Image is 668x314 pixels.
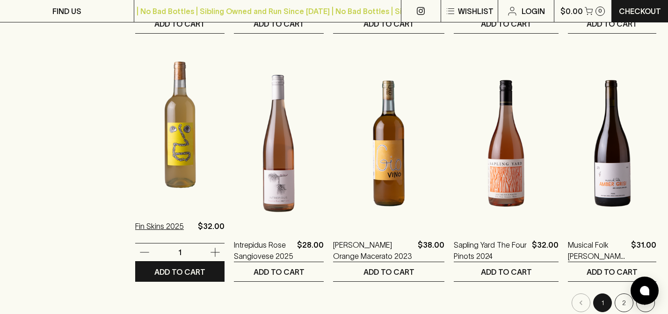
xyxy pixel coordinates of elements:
[198,221,225,243] p: $32.00
[587,266,638,278] p: ADD TO CART
[568,262,656,281] button: ADD TO CART
[568,14,656,33] button: ADD TO CART
[481,18,532,29] p: ADD TO CART
[454,62,559,225] img: Sapling Yard The Four Pinots 2024
[615,293,633,312] button: Go to page 2
[333,62,444,225] img: Giovino Orange Macerato 2023
[234,14,324,33] button: ADD TO CART
[52,6,81,17] p: FIND US
[631,239,656,262] p: $31.00
[234,239,293,262] a: Intrepidus Rose Sangiovese 2025
[587,18,638,29] p: ADD TO CART
[135,14,225,33] button: ADD TO CART
[454,14,559,33] button: ADD TO CART
[254,266,305,278] p: ADD TO CART
[154,266,205,278] p: ADD TO CART
[593,293,612,312] button: page 1
[234,62,324,225] img: Intrepidus Rose Sangiovese 2025
[169,247,191,257] p: 1
[135,221,184,243] a: Fin Skins 2025
[481,266,532,278] p: ADD TO CART
[254,18,305,29] p: ADD TO CART
[532,239,559,262] p: $32.00
[297,239,324,262] p: $28.00
[418,239,444,262] p: $38.00
[640,286,649,295] img: bubble-icon
[560,6,583,17] p: $0.00
[598,8,602,14] p: 0
[454,239,528,262] a: Sapling Yard The Four Pinots 2024
[636,293,655,312] button: Go to next page
[333,14,444,33] button: ADD TO CART
[333,262,444,281] button: ADD TO CART
[458,6,494,17] p: Wishlist
[154,18,205,29] p: ADD TO CART
[522,6,545,17] p: Login
[135,293,656,312] nav: pagination navigation
[454,262,559,281] button: ADD TO CART
[568,62,656,225] img: Musical Folk Amber Gris 2025
[135,262,225,281] button: ADD TO CART
[363,266,414,278] p: ADD TO CART
[363,18,414,29] p: ADD TO CART
[333,239,414,262] a: [PERSON_NAME] Orange Macerato 2023
[568,239,627,262] a: Musical Folk [PERSON_NAME] 2025
[135,43,225,207] img: Fin Skins 2025
[619,6,661,17] p: Checkout
[234,262,324,281] button: ADD TO CART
